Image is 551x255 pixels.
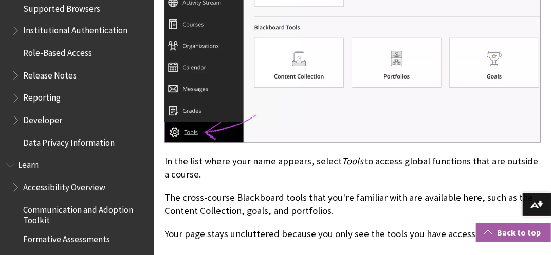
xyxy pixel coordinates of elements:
p: In the list where your name appears, select to access global functions that are outside a course. [164,154,541,181]
span: Tools [342,155,363,167]
span: Accessibility Overview [23,179,105,193]
span: Data Privacy Information [23,134,115,148]
span: Reporting [23,90,61,104]
span: Institutional Authentication [23,23,127,36]
p: The cross-course Blackboard tools that you're familiar with are available here, such as the Conte... [164,191,541,218]
span: Formative Assessments [23,231,110,245]
span: Communication and Adoption Toolkit [23,202,147,226]
a: Back to top [476,223,551,242]
span: Developer [23,112,62,126]
p: Your page stays uncluttered because you only see the tools you have access to. [164,227,541,241]
span: Learn [18,157,39,171]
span: Role-Based Access [23,45,92,58]
span: Release Notes [23,67,77,81]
